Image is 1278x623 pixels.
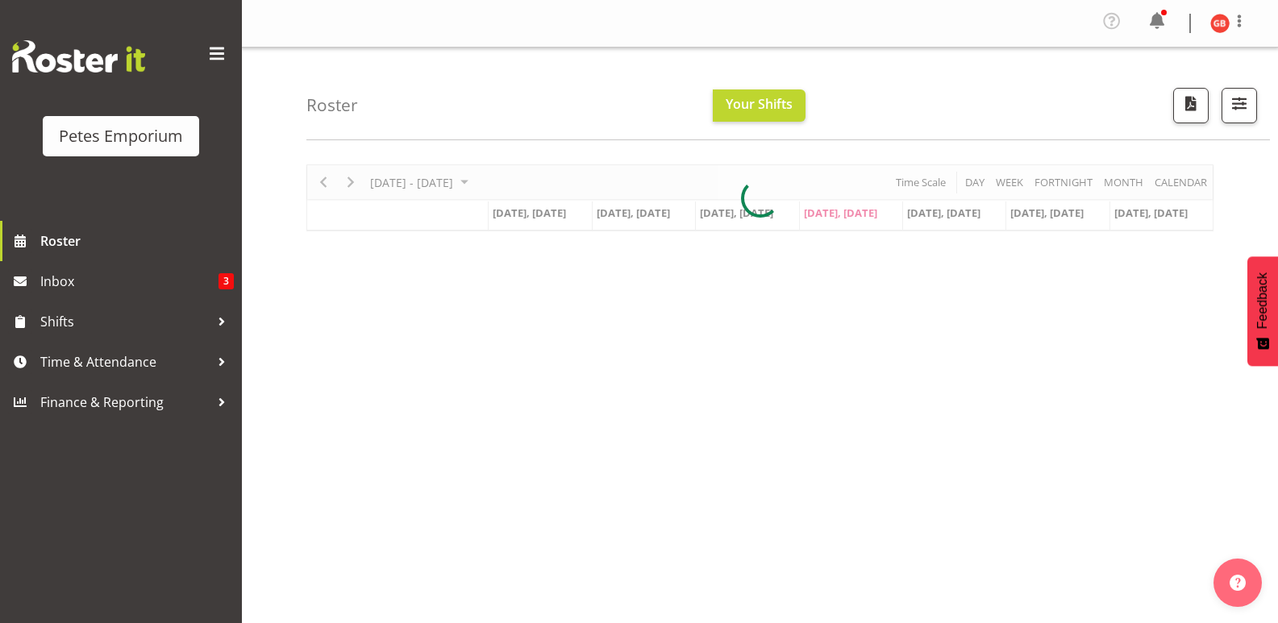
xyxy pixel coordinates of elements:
[306,96,358,114] h4: Roster
[12,40,145,73] img: Rosterit website logo
[40,350,210,374] span: Time & Attendance
[59,124,183,148] div: Petes Emporium
[1210,14,1230,33] img: gillian-byford11184.jpg
[1247,256,1278,366] button: Feedback - Show survey
[40,269,219,293] span: Inbox
[1173,88,1209,123] button: Download a PDF of the roster according to the set date range.
[1255,272,1270,329] span: Feedback
[1222,88,1257,123] button: Filter Shifts
[40,309,210,334] span: Shifts
[713,89,806,122] button: Your Shifts
[1230,575,1246,591] img: help-xxl-2.png
[219,273,234,289] span: 3
[726,95,793,113] span: Your Shifts
[40,229,234,253] span: Roster
[40,390,210,414] span: Finance & Reporting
